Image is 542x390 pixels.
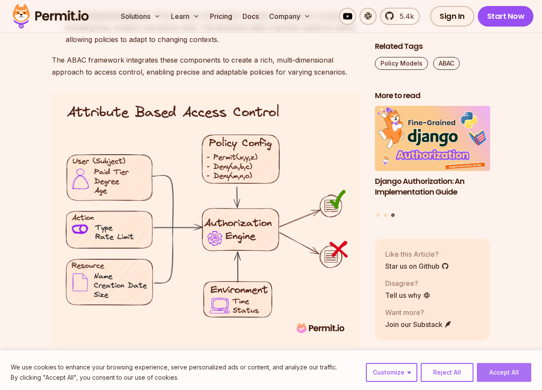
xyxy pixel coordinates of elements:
[430,6,474,27] a: Sign In
[375,106,491,219] div: Posts
[385,319,452,330] a: Join our Substack
[376,213,380,217] button: Go to slide 1
[52,54,361,78] p: The ABAC framework integrates these components to create a rich, multi-dimensional approach to ac...
[385,278,431,288] p: Disagree?
[11,372,337,383] p: By clicking "Accept All", you consent to our use of cookies.
[117,8,164,25] button: Solutions
[375,106,491,171] img: Django Authorization: An Implementation Guide
[375,106,491,208] li: 3 of 3
[391,213,395,217] button: Go to slide 3
[477,363,531,382] button: Accept All
[385,261,449,271] a: Star us on Github
[207,8,236,25] a: Pricing
[375,90,491,101] h2: More to read
[385,307,452,318] p: Want more?
[375,41,491,52] h2: Related Tags
[385,290,431,300] a: Tell us why
[9,2,93,31] img: Permit logo
[52,92,361,347] img: abac_diagram.png
[375,106,491,208] a: Django Authorization: An Implementation GuideDjango Authorization: An Implementation Guide
[375,57,428,70] a: Policy Models
[380,8,420,25] a: 5.4k
[366,363,417,382] button: Customize
[239,8,262,25] a: Docs
[11,362,337,372] p: We use cookies to enhance your browsing experience, serve personalized ads or content, and analyz...
[266,8,314,25] button: Company
[384,213,387,217] button: Go to slide 2
[385,249,449,259] p: Like this Article?
[395,11,414,21] span: 5.4k
[433,57,460,70] a: ABAC
[168,8,203,25] button: Learn
[375,176,491,198] h3: Django Authorization: An Implementation Guide
[421,363,473,382] button: Reject All
[478,6,534,27] a: Start Now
